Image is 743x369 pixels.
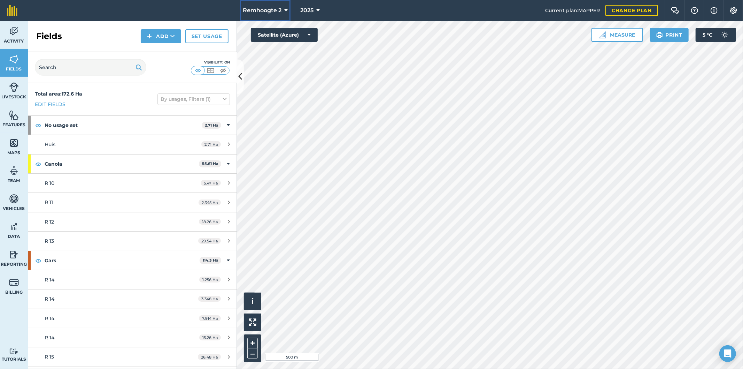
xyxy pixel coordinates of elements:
span: 3.348 Ha [198,296,221,302]
span: R 15 [45,354,54,360]
input: Search [35,59,146,76]
img: svg+xml;base64,PHN2ZyB4bWxucz0iaHR0cDovL3d3dy53My5vcmcvMjAwMC9zdmciIHdpZHRoPSIxNCIgaGVpZ2h0PSIyNC... [147,32,152,40]
img: svg+xml;base64,PHN2ZyB4bWxucz0iaHR0cDovL3d3dy53My5vcmcvMjAwMC9zdmciIHdpZHRoPSIxOCIgaGVpZ2h0PSIyNC... [35,160,41,168]
strong: No usage set [45,116,202,135]
div: No usage set2.71 Ha [28,116,237,135]
span: R 10 [45,180,54,186]
strong: 114.3 Ha [203,258,218,263]
img: svg+xml;base64,PHN2ZyB4bWxucz0iaHR0cDovL3d3dy53My5vcmcvMjAwMC9zdmciIHdpZHRoPSIxNyIgaGVpZ2h0PSIxNy... [711,6,718,15]
a: R 141.256 Ha [28,270,237,289]
img: svg+xml;base64,PD94bWwgdmVyc2lvbj0iMS4wIiBlbmNvZGluZz0idXRmLTgiPz4KPCEtLSBHZW5lcmF0b3I6IEFkb2JlIE... [9,221,19,232]
a: Change plan [605,5,658,16]
button: By usages, Filters (1) [157,93,230,105]
span: R 13 [45,238,54,244]
span: Current plan : MAPPER [545,7,600,14]
div: Open Intercom Messenger [719,345,736,362]
button: Satellite (Azure) [251,28,318,42]
span: 29.54 Ha [198,238,221,244]
span: 5.47 Ha [201,180,221,186]
img: svg+xml;base64,PD94bWwgdmVyc2lvbj0iMS4wIiBlbmNvZGluZz0idXRmLTgiPz4KPCEtLSBHZW5lcmF0b3I6IEFkb2JlIE... [9,26,19,37]
img: fieldmargin Logo [7,5,17,16]
a: R 1329.54 Ha [28,232,237,250]
img: svg+xml;base64,PD94bWwgdmVyc2lvbj0iMS4wIiBlbmNvZGluZz0idXRmLTgiPz4KPCEtLSBHZW5lcmF0b3I6IEFkb2JlIE... [9,277,19,288]
strong: 2.71 Ha [205,123,218,128]
a: R 1415.26 Ha [28,328,237,347]
button: Measure [591,28,643,42]
img: svg+xml;base64,PHN2ZyB4bWxucz0iaHR0cDovL3d3dy53My5vcmcvMjAwMC9zdmciIHdpZHRoPSI1NiIgaGVpZ2h0PSI2MC... [9,54,19,65]
a: R 143.348 Ha [28,289,237,308]
img: svg+xml;base64,PD94bWwgdmVyc2lvbj0iMS4wIiBlbmNvZGluZz0idXRmLTgiPz4KPCEtLSBHZW5lcmF0b3I6IEFkb2JlIE... [9,194,19,204]
img: A cog icon [729,7,738,14]
strong: Canola [45,155,199,173]
img: svg+xml;base64,PHN2ZyB4bWxucz0iaHR0cDovL3d3dy53My5vcmcvMjAwMC9zdmciIHdpZHRoPSI1MCIgaGVpZ2h0PSI0MC... [219,67,227,74]
a: Set usage [185,29,229,43]
div: Canola55.61 Ha [28,155,237,173]
a: Edit fields [35,100,65,108]
a: R 112.345 Ha [28,193,237,212]
span: 15.26 Ha [199,334,221,340]
span: R 14 [45,296,54,302]
span: 18.26 Ha [199,219,221,225]
a: R 1526.48 Ha [28,347,237,366]
h2: Fields [36,31,62,42]
span: 1.256 Ha [199,277,221,283]
span: i [251,297,254,306]
img: A question mark icon [690,7,699,14]
strong: Gars [45,251,200,270]
img: svg+xml;base64,PD94bWwgdmVyc2lvbj0iMS4wIiBlbmNvZGluZz0idXRmLTgiPz4KPCEtLSBHZW5lcmF0b3I6IEFkb2JlIE... [9,348,19,355]
strong: 55.61 Ha [202,161,218,166]
a: Huis2.71 Ha [28,135,237,154]
button: – [247,348,258,359]
span: R 14 [45,315,54,322]
img: svg+xml;base64,PD94bWwgdmVyc2lvbj0iMS4wIiBlbmNvZGluZz0idXRmLTgiPz4KPCEtLSBHZW5lcmF0b3I6IEFkb2JlIE... [9,82,19,92]
span: 2025 [300,6,314,15]
span: 2.71 Ha [201,141,221,147]
img: svg+xml;base64,PHN2ZyB4bWxucz0iaHR0cDovL3d3dy53My5vcmcvMjAwMC9zdmciIHdpZHRoPSI1NiIgaGVpZ2h0PSI2MC... [9,138,19,148]
img: Ruler icon [599,31,606,38]
strong: Total area : 172.6 Ha [35,91,82,97]
img: svg+xml;base64,PHN2ZyB4bWxucz0iaHR0cDovL3d3dy53My5vcmcvMjAwMC9zdmciIHdpZHRoPSIxOSIgaGVpZ2h0PSIyNC... [656,31,663,39]
img: Four arrows, one pointing top left, one top right, one bottom right and the last bottom left [249,318,256,326]
img: svg+xml;base64,PD94bWwgdmVyc2lvbj0iMS4wIiBlbmNvZGluZz0idXRmLTgiPz4KPCEtLSBHZW5lcmF0b3I6IEFkb2JlIE... [718,28,732,42]
span: R 14 [45,277,54,283]
button: 5 °C [696,28,736,42]
a: R 105.47 Ha [28,174,237,193]
img: svg+xml;base64,PHN2ZyB4bWxucz0iaHR0cDovL3d3dy53My5vcmcvMjAwMC9zdmciIHdpZHRoPSI1NiIgaGVpZ2h0PSI2MC... [9,110,19,120]
img: svg+xml;base64,PHN2ZyB4bWxucz0iaHR0cDovL3d3dy53My5vcmcvMjAwMC9zdmciIHdpZHRoPSI1MCIgaGVpZ2h0PSI0MC... [206,67,215,74]
img: svg+xml;base64,PHN2ZyB4bWxucz0iaHR0cDovL3d3dy53My5vcmcvMjAwMC9zdmciIHdpZHRoPSIxOCIgaGVpZ2h0PSIyNC... [35,121,41,129]
span: R 12 [45,219,54,225]
img: svg+xml;base64,PHN2ZyB4bWxucz0iaHR0cDovL3d3dy53My5vcmcvMjAwMC9zdmciIHdpZHRoPSIxOCIgaGVpZ2h0PSIyNC... [35,256,41,265]
img: svg+xml;base64,PD94bWwgdmVyc2lvbj0iMS4wIiBlbmNvZGluZz0idXRmLTgiPz4KPCEtLSBHZW5lcmF0b3I6IEFkb2JlIE... [9,249,19,260]
button: Add [141,29,181,43]
img: svg+xml;base64,PHN2ZyB4bWxucz0iaHR0cDovL3d3dy53My5vcmcvMjAwMC9zdmciIHdpZHRoPSI1MCIgaGVpZ2h0PSI0MC... [194,67,202,74]
div: Gars114.3 Ha [28,251,237,270]
button: + [247,338,258,348]
span: R 14 [45,334,54,341]
button: Print [650,28,689,42]
span: 26.48 Ha [198,354,221,360]
span: 5 ° C [703,28,712,42]
button: i [244,293,261,310]
img: svg+xml;base64,PD94bWwgdmVyc2lvbj0iMS4wIiBlbmNvZGluZz0idXRmLTgiPz4KPCEtLSBHZW5lcmF0b3I6IEFkb2JlIE... [9,166,19,176]
img: svg+xml;base64,PHN2ZyB4bWxucz0iaHR0cDovL3d3dy53My5vcmcvMjAwMC9zdmciIHdpZHRoPSIxOSIgaGVpZ2h0PSIyNC... [136,63,142,71]
div: Visibility: On [191,60,230,65]
span: 7.914 Ha [199,315,221,321]
span: 2.345 Ha [199,199,221,205]
a: R 147.914 Ha [28,309,237,328]
span: Remhoogte 2 [243,6,281,15]
span: R 11 [45,199,53,205]
a: R 1218.26 Ha [28,212,237,231]
span: Huis [45,141,55,148]
img: Two speech bubbles overlapping with the left bubble in the forefront [671,7,679,14]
